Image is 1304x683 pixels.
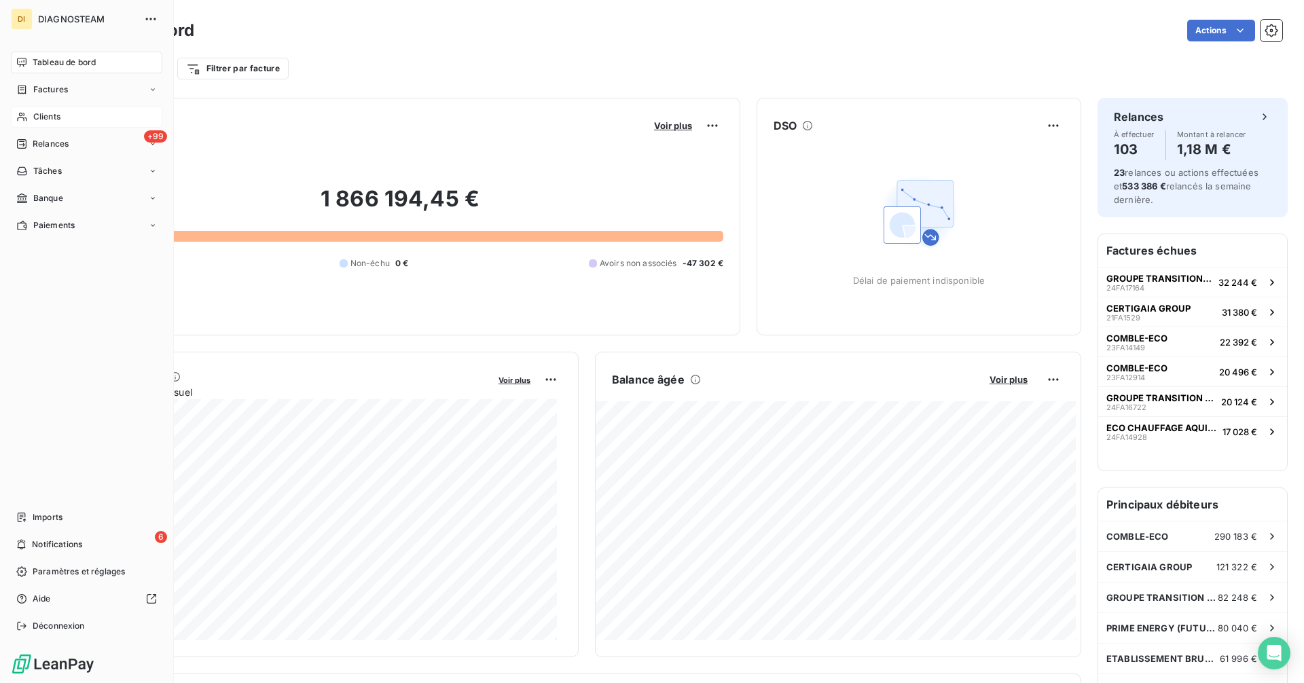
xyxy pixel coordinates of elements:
span: 121 322 € [1216,561,1257,572]
h4: 103 [1114,139,1155,160]
span: GROUPE TRANSITION ENERGIE [1106,273,1213,284]
button: Voir plus [985,373,1032,386]
span: CERTIGAIA GROUP [1106,303,1191,314]
span: Clients [33,111,60,123]
h6: Principaux débiteurs [1098,488,1287,521]
div: Open Intercom Messenger [1258,637,1290,669]
button: Actions [1187,20,1255,41]
button: GROUPE TRANSITION ENERGIE24FA1716432 244 € [1098,267,1287,297]
span: 23FA14149 [1106,344,1145,352]
span: Tableau de bord [33,56,96,69]
button: Filtrer par facture [177,58,289,79]
span: Déconnexion [33,620,85,632]
h6: Relances [1114,109,1163,125]
span: ECO CHAUFFAGE AQUITAINE [1106,422,1217,433]
span: 24FA16722 [1106,403,1146,411]
span: +99 [144,130,167,143]
span: 6 [155,531,167,543]
span: GROUPE TRANSITION ENERGIE [1106,592,1218,603]
span: 17 028 € [1222,426,1257,437]
span: 31 380 € [1222,307,1257,318]
span: COMBLE-ECO [1106,531,1169,542]
span: 80 040 € [1218,623,1257,633]
span: Paiements [33,219,75,232]
span: CERTIGAIA GROUP [1106,561,1192,572]
span: 22 392 € [1220,337,1257,348]
span: 533 386 € [1122,181,1165,191]
span: Voir plus [990,374,1028,385]
span: Chiffre d'affaires mensuel [77,385,489,399]
span: Factures [33,84,68,96]
span: Relances [33,138,69,150]
span: 23FA12914 [1106,373,1145,382]
h4: 1,18 M € [1177,139,1246,160]
button: ECO CHAUFFAGE AQUITAINE24FA1492817 028 € [1098,416,1287,446]
span: ETABLISSEMENT BRUNET [1106,653,1220,664]
span: 20 496 € [1219,367,1257,377]
span: Non-échu [350,257,390,270]
span: Tâches [33,165,62,177]
button: COMBLE-ECO23FA1414922 392 € [1098,327,1287,356]
span: COMBLE-ECO [1106,333,1167,344]
span: PRIME ENERGY (FUTUR ENERGY) [1106,623,1218,633]
button: GROUPE TRANSITION ENERGIE24FA1672220 124 € [1098,386,1287,416]
span: 23 [1114,167,1125,178]
span: À effectuer [1114,130,1155,139]
span: 32 244 € [1218,277,1257,288]
button: Voir plus [650,119,696,132]
span: Imports [33,511,62,523]
span: Montant à relancer [1177,130,1246,139]
span: Banque [33,192,63,204]
button: Voir plus [494,373,535,386]
span: 290 183 € [1214,531,1257,542]
h6: Balance âgée [612,371,685,388]
a: Aide [11,588,162,610]
img: Empty state [875,169,962,256]
span: -47 302 € [683,257,723,270]
span: Notifications [32,538,82,551]
span: relances ou actions effectuées et relancés la semaine dernière. [1114,167,1258,205]
span: Avoirs non associés [600,257,677,270]
button: COMBLE-ECO23FA1291420 496 € [1098,356,1287,386]
span: Délai de paiement indisponible [853,275,985,286]
span: 61 996 € [1220,653,1257,664]
button: CERTIGAIA GROUP21FA152931 380 € [1098,297,1287,327]
span: 20 124 € [1221,396,1257,407]
span: COMBLE-ECO [1106,363,1167,373]
span: GROUPE TRANSITION ENERGIE [1106,392,1216,403]
img: Logo LeanPay [11,653,95,675]
span: 82 248 € [1218,592,1257,603]
h6: Factures échues [1098,234,1287,267]
div: DI [11,8,33,30]
h6: DSO [774,117,797,134]
span: 21FA1529 [1106,314,1140,322]
span: Paramètres et réglages [33,566,125,578]
span: 0 € [395,257,408,270]
span: Voir plus [654,120,692,131]
span: 24FA17164 [1106,284,1144,292]
span: 24FA14928 [1106,433,1147,441]
h2: 1 866 194,45 € [77,185,723,226]
span: Voir plus [499,375,530,385]
span: DIAGNOSTEAM [38,14,136,24]
span: Aide [33,593,51,605]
